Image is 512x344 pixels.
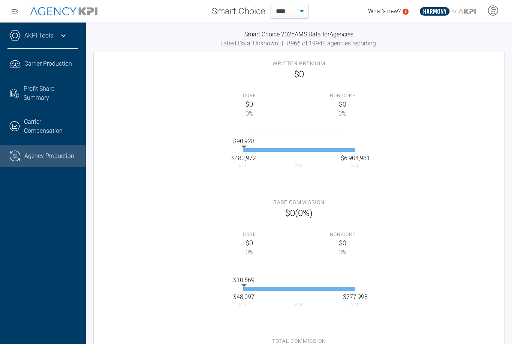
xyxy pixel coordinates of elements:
a: 5 [403,9,409,15]
span: 8966 of 19948 agencies reporting. [287,40,377,47]
span: What's new? [368,8,401,15]
span: Min value [231,293,255,302]
span: Carrier Production [24,59,72,68]
text: 5 [404,9,407,14]
span: Min [239,163,246,168]
div: 0% [243,248,256,257]
span: Smart Choice [212,5,265,18]
div: | [93,39,505,48]
div: Non-core [330,231,355,238]
span: Smart Choice [244,31,281,38]
div: Non-core [330,92,355,99]
div: 0% [330,109,355,118]
span: Max [351,302,359,307]
span: Max value [341,154,370,163]
span: Profit Share Summary [24,84,78,102]
span: Min value [229,154,256,163]
span: Min [239,302,246,307]
div: 0% [330,248,355,257]
div: Core [243,231,256,238]
a: AKPI Tools [24,31,53,40]
div: $0 (0%) [243,206,355,220]
div: $0 [330,238,355,248]
span: 2025 AMS Data for Agencies [281,31,353,38]
span: Average value [233,276,255,285]
span: Avg [295,163,302,168]
div: $0 [330,99,355,109]
span: Average value [233,137,255,146]
span: Avg [295,302,302,307]
div: 0% [243,109,256,118]
div: Core [243,92,256,99]
div: $0 [243,99,256,109]
h3: Base Commission [243,198,355,206]
div: $0 [243,238,256,248]
img: AgencyKPI [30,7,97,16]
span: Max [351,163,359,168]
h3: Written Premium [243,60,355,68]
span: Max value [343,293,368,302]
div: $0 [243,68,355,81]
span: Latest Data: Unknown [220,40,278,47]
